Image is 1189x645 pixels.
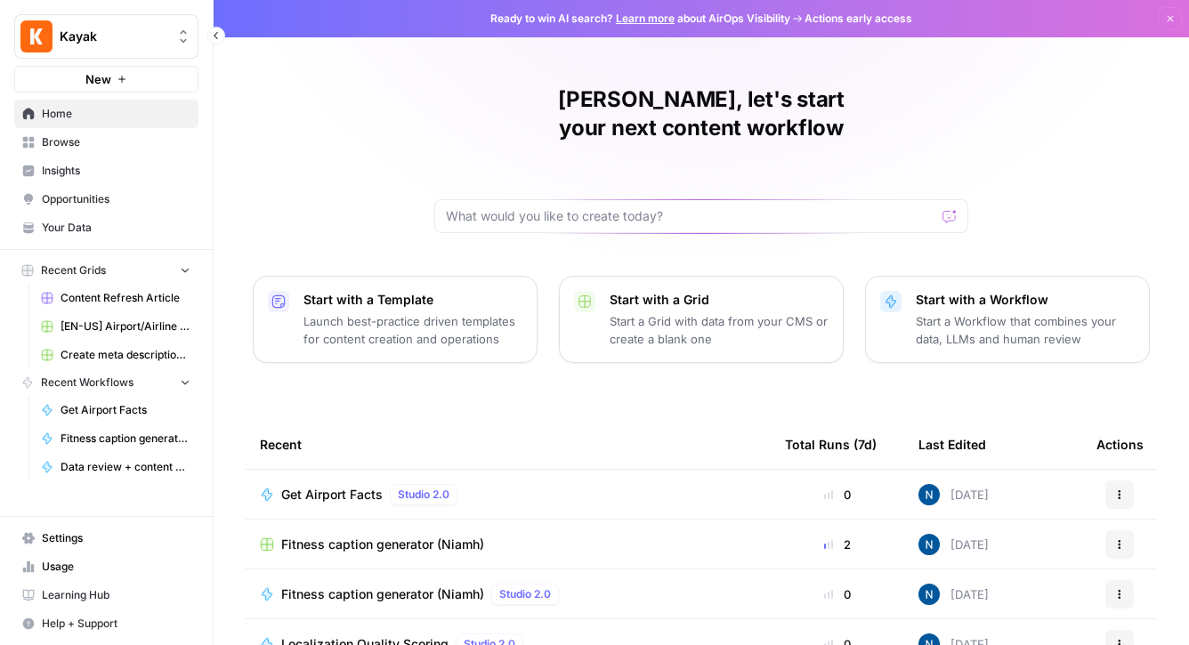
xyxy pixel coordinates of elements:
[865,276,1150,363] button: Start with a WorkflowStart a Workflow that combines your data, LLMs and human review
[42,191,190,207] span: Opportunities
[60,28,167,45] span: Kayak
[785,420,877,469] div: Total Runs (7d)
[916,312,1135,348] p: Start a Workflow that combines your data, LLMs and human review
[303,291,522,309] p: Start with a Template
[14,257,198,284] button: Recent Grids
[281,585,484,603] span: Fitness caption generator (Niamh)
[14,128,198,157] a: Browse
[42,220,190,236] span: Your Data
[14,100,198,128] a: Home
[260,536,756,553] a: Fitness caption generator (Niamh)
[33,453,198,481] a: Data review + content creation for Where is Hot
[916,291,1135,309] p: Start with a Workflow
[61,459,190,475] span: Data review + content creation for Where is Hot
[42,106,190,122] span: Home
[14,214,198,242] a: Your Data
[446,207,935,225] input: What would you like to create today?
[785,585,890,603] div: 0
[918,584,989,605] div: [DATE]
[33,312,198,341] a: [EN-US] Airport/Airline Content Refresh
[42,163,190,179] span: Insights
[281,486,383,504] span: Get Airport Facts
[61,290,190,306] span: Content Refresh Article
[918,484,940,505] img: n7pe0zs00y391qjouxmgrq5783et
[61,402,190,418] span: Get Airport Facts
[260,584,756,605] a: Fitness caption generator (Niamh)Studio 2.0
[499,586,551,602] span: Studio 2.0
[434,85,968,142] h1: [PERSON_NAME], let's start your next content workflow
[41,375,133,391] span: Recent Workflows
[785,536,890,553] div: 2
[14,581,198,609] a: Learning Hub
[14,552,198,581] a: Usage
[398,487,449,503] span: Studio 2.0
[33,341,198,369] a: Create meta description (Niamh) Grid
[42,530,190,546] span: Settings
[61,347,190,363] span: Create meta description (Niamh) Grid
[42,587,190,603] span: Learning Hub
[42,134,190,150] span: Browse
[33,396,198,424] a: Get Airport Facts
[85,70,111,88] span: New
[918,534,989,555] div: [DATE]
[41,262,106,278] span: Recent Grids
[260,420,756,469] div: Recent
[61,431,190,447] span: Fitness caption generator (Niamh)
[61,318,190,335] span: [EN-US] Airport/Airline Content Refresh
[33,284,198,312] a: Content Refresh Article
[14,524,198,552] a: Settings
[20,20,53,52] img: Kayak Logo
[42,616,190,632] span: Help + Support
[616,12,675,25] a: Learn more
[1096,420,1144,469] div: Actions
[14,14,198,59] button: Workspace: Kayak
[33,424,198,453] a: Fitness caption generator (Niamh)
[14,157,198,185] a: Insights
[610,291,829,309] p: Start with a Grid
[260,484,756,505] a: Get Airport FactsStudio 2.0
[14,609,198,638] button: Help + Support
[805,11,912,27] span: Actions early access
[14,369,198,396] button: Recent Workflows
[559,276,844,363] button: Start with a GridStart a Grid with data from your CMS or create a blank one
[918,420,986,469] div: Last Edited
[14,66,198,93] button: New
[42,559,190,575] span: Usage
[918,584,940,605] img: n7pe0zs00y391qjouxmgrq5783et
[610,312,829,348] p: Start a Grid with data from your CMS or create a blank one
[281,536,484,553] span: Fitness caption generator (Niamh)
[253,276,538,363] button: Start with a TemplateLaunch best-practice driven templates for content creation and operations
[785,486,890,504] div: 0
[490,11,790,27] span: Ready to win AI search? about AirOps Visibility
[918,534,940,555] img: n7pe0zs00y391qjouxmgrq5783et
[14,185,198,214] a: Opportunities
[918,484,989,505] div: [DATE]
[303,312,522,348] p: Launch best-practice driven templates for content creation and operations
